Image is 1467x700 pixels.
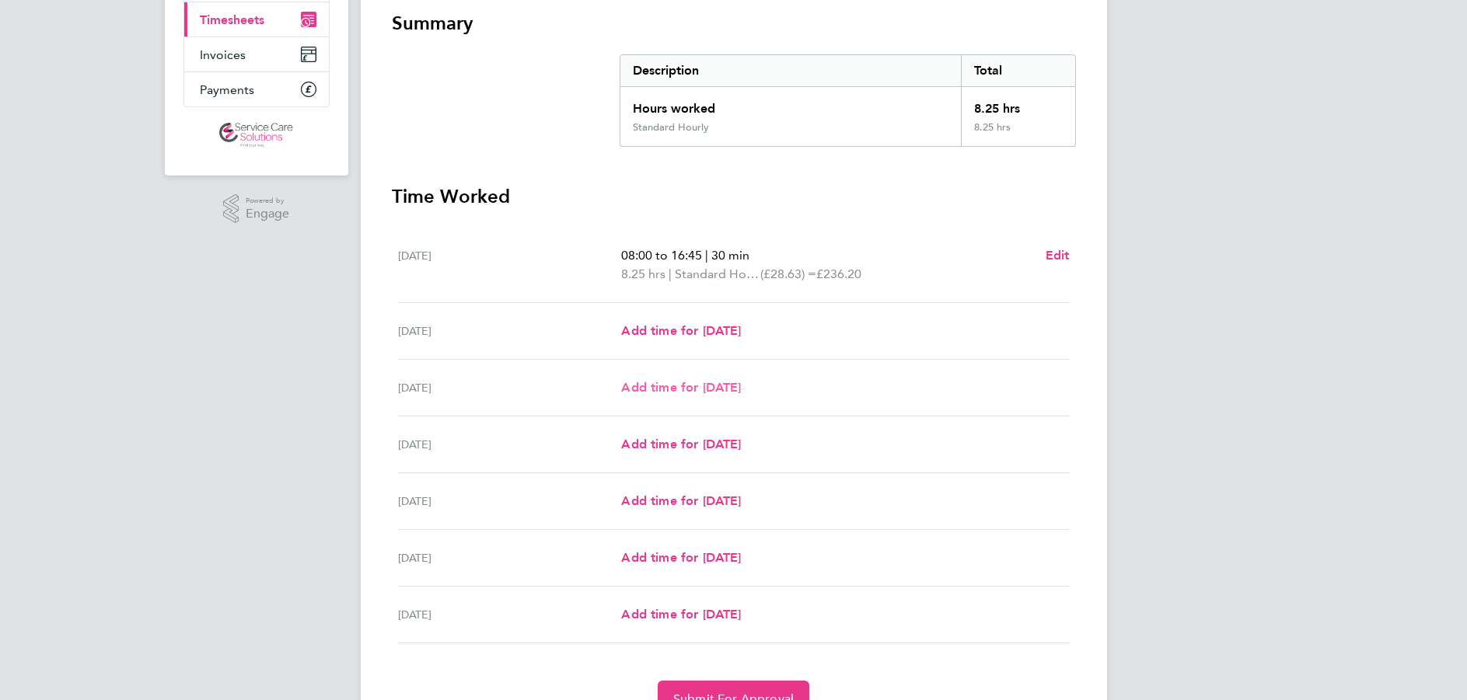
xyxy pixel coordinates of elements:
span: 30 min [711,248,749,263]
a: Edit [1046,246,1070,265]
div: Description [620,55,962,86]
h3: Time Worked [392,184,1076,209]
div: [DATE] [398,378,622,397]
span: Add time for [DATE] [621,437,741,451]
span: £236.20 [816,266,861,281]
a: Add time for [DATE] [621,378,741,397]
span: Payments [200,82,254,97]
div: 8.25 hrs [961,87,1074,121]
div: Total [961,55,1074,86]
h3: Summary [392,11,1076,36]
div: [DATE] [398,435,622,454]
span: Edit [1046,248,1070,263]
div: [DATE] [398,322,622,340]
a: Invoices [184,37,329,71]
span: (£28.63) = [760,266,816,281]
span: | [705,248,708,263]
a: Payments [184,72,329,106]
span: Add time for [DATE] [621,493,741,508]
a: Add time for [DATE] [621,492,741,510]
span: Add time for [DATE] [621,380,741,395]
a: Add time for [DATE] [621,605,741,624]
span: Add time for [DATE] [621,607,741,622]
span: 8.25 hrs [621,266,665,281]
span: Add time for [DATE] [621,550,741,565]
span: Powered by [246,194,289,207]
div: [DATE] [398,246,622,284]
span: 08:00 to 16:45 [621,248,702,263]
span: Add time for [DATE] [621,323,741,338]
div: Hours worked [620,87,962,121]
span: Timesheets [200,12,264,27]
span: | [669,266,672,281]
span: Invoices [200,47,246,62]
img: servicecare-logo-retina.png [219,123,292,148]
a: Go to home page [183,123,330,148]
span: Engage [246,207,289,221]
a: Timesheets [184,2,329,37]
a: Add time for [DATE] [621,322,741,340]
div: [DATE] [398,549,622,567]
div: Standard Hourly [633,121,709,134]
a: Add time for [DATE] [621,435,741,454]
span: Standard Hourly [675,265,760,284]
a: Powered byEngage [223,194,289,224]
div: 8.25 hrs [961,121,1074,146]
div: [DATE] [398,605,622,624]
a: Add time for [DATE] [621,549,741,567]
div: [DATE] [398,492,622,510]
div: Summary [620,54,1076,147]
